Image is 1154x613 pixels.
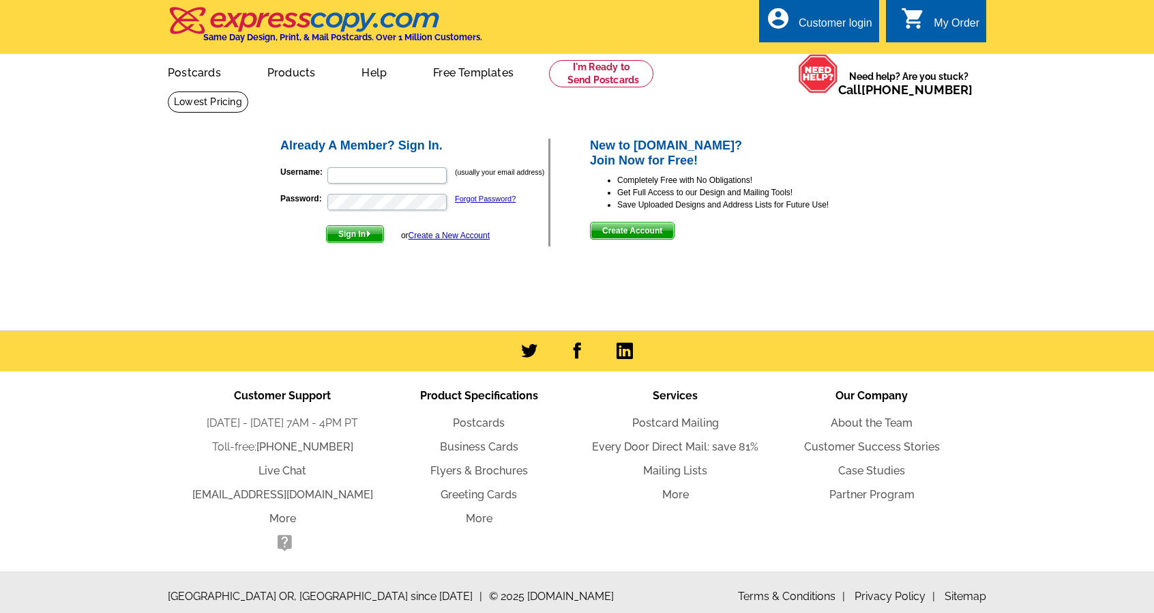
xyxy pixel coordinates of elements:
[340,55,409,87] a: Help
[617,174,876,186] li: Completely Free with No Obligations!
[280,139,548,154] h2: Already A Member? Sign In.
[401,229,490,242] div: or
[455,168,544,176] small: (usually your email address)
[945,590,986,603] a: Sitemap
[192,488,373,501] a: [EMAIL_ADDRESS][DOMAIN_NAME]
[643,464,707,477] a: Mailing Lists
[184,439,381,455] li: Toll-free:
[409,231,490,240] a: Create a New Account
[590,222,675,240] button: Create Account
[829,488,915,501] a: Partner Program
[489,588,614,605] span: © 2025 [DOMAIN_NAME]
[420,389,538,402] span: Product Specifications
[455,195,516,203] a: Forgot Password?
[366,231,372,237] img: button-next-arrow-white.png
[934,17,979,36] div: My Order
[738,590,845,603] a: Terms & Conditions
[168,588,482,605] span: [GEOGRAPHIC_DATA] OR, [GEOGRAPHIC_DATA] since [DATE]
[662,488,689,501] a: More
[280,166,326,178] label: Username:
[466,512,492,525] a: More
[838,83,973,97] span: Call
[901,6,926,31] i: shopping_cart
[453,416,505,429] a: Postcards
[411,55,535,87] a: Free Templates
[269,512,296,525] a: More
[326,225,384,243] button: Sign In
[617,199,876,211] li: Save Uploaded Designs and Address Lists for Future Use!
[831,416,913,429] a: About the Team
[838,464,905,477] a: Case Studies
[258,464,306,477] a: Live Chat
[901,15,979,32] a: shopping_cart My Order
[592,440,758,453] a: Every Door Direct Mail: save 81%
[591,223,674,239] span: Create Account
[804,440,940,453] a: Customer Success Stories
[246,55,338,87] a: Products
[590,139,876,168] h2: New to [DOMAIN_NAME]? Join Now for Free!
[838,70,979,97] span: Need help? Are you stuck?
[234,389,331,402] span: Customer Support
[203,32,482,42] h4: Same Day Design, Print, & Mail Postcards. Over 1 Million Customers.
[653,389,698,402] span: Services
[430,464,528,477] a: Flyers & Brochures
[835,389,908,402] span: Our Company
[799,17,872,36] div: Customer login
[184,415,381,431] li: [DATE] - [DATE] 7AM - 4PM PT
[441,488,517,501] a: Greeting Cards
[440,440,518,453] a: Business Cards
[146,55,243,87] a: Postcards
[632,416,719,429] a: Postcard Mailing
[256,440,353,453] a: [PHONE_NUMBER]
[766,6,790,31] i: account_circle
[327,226,383,242] span: Sign In
[168,16,482,42] a: Same Day Design, Print, & Mail Postcards. Over 1 Million Customers.
[861,83,973,97] a: [PHONE_NUMBER]
[855,590,935,603] a: Privacy Policy
[617,186,876,199] li: Get Full Access to our Design and Mailing Tools!
[798,54,838,94] img: help
[766,15,872,32] a: account_circle Customer login
[280,193,326,205] label: Password:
